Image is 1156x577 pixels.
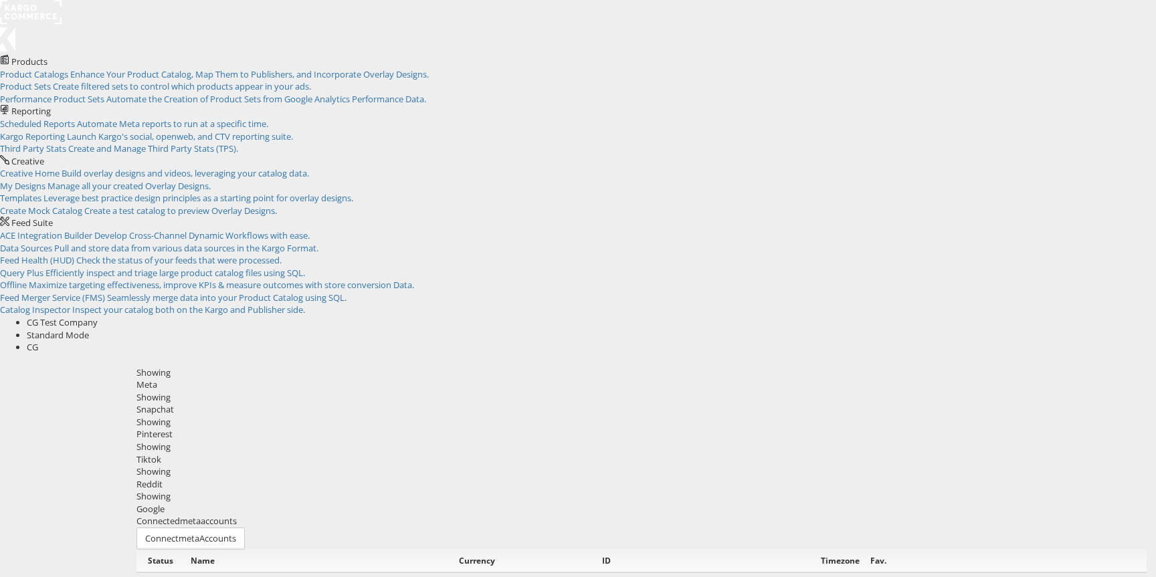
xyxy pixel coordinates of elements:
span: Automate the Creation of Product Sets from Google Analytics Performance Data. [106,93,426,105]
div: Google [136,503,1147,515]
th: Name [185,550,438,572]
span: Create and Manage Third Party Stats (TPS). [68,142,238,154]
span: Leverage best practice design principles as a starting point for overlay designs. [43,192,353,204]
th: Status [136,550,185,572]
button: ConnectmetaAccounts [136,528,245,550]
span: Automate Meta reports to run at a specific time. [77,118,268,130]
div: Connected accounts [136,515,1147,528]
span: Standard Mode [27,329,89,341]
span: Check the status of your feeds that were processed. [76,254,282,266]
th: Currency [438,550,501,572]
span: Pull and store data from various data sources in the Kargo Format. [54,242,318,254]
span: Products [11,55,47,68]
span: Enhance Your Product Catalog, Map Them to Publishers, and Incorporate Overlay Designs. [70,68,429,80]
div: Showing [136,490,1147,503]
span: meta [179,532,199,544]
div: Reddit [136,478,1147,491]
span: Launch Kargo's social, openweb, and CTV reporting suite. [67,130,293,142]
span: Create a test catalog to preview Overlay Designs. [84,205,277,217]
span: Reporting [11,105,51,117]
span: Manage all your created Overlay Designs. [47,180,211,192]
div: Showing [136,465,1147,478]
th: Timezone [616,550,864,572]
th: ID [500,550,616,572]
span: Create filtered sets to control which products appear in your ads. [53,80,311,92]
div: Showing [136,416,1147,429]
span: Inspect your catalog both on the Kargo and Publisher side. [72,304,305,316]
span: Develop Cross-Channel Dynamic Workflows with ease. [94,229,310,241]
span: CG [27,341,38,353]
div: Pinterest [136,428,1147,441]
div: Meta [136,378,1147,391]
span: Build overlay designs and videos, leveraging your catalog data. [62,167,309,179]
span: Feed Suite [11,217,53,229]
div: Showing [136,441,1147,453]
span: Creative [11,155,44,167]
div: Tiktok [136,453,1147,466]
span: Maximize targeting effectiveness, improve KPIs & measure outcomes with store conversion Data. [29,279,414,291]
div: Snapchat [136,403,1147,416]
div: Showing [136,391,1147,404]
span: meta [180,515,201,527]
span: CG Test Company [27,316,98,328]
th: Fav. [865,550,901,572]
span: Seamlessly merge data into your Product Catalog using SQL. [107,292,347,304]
span: Efficiently inspect and triage large product catalog files using SQL. [45,267,305,279]
div: Showing [136,366,1147,379]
